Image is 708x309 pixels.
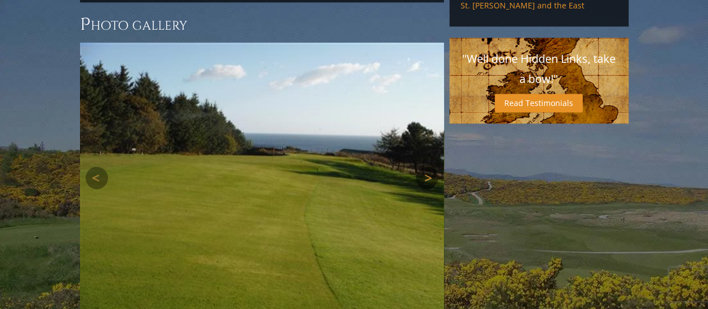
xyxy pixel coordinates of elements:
a: Previous [86,167,108,189]
a: St. [PERSON_NAME] and the East [461,1,617,11]
h3: Photo Gallery [80,13,444,36]
a: Read Testimonials [495,94,583,112]
a: Next [416,167,438,189]
p: "Well done Hidden Links, take a bow!" [461,49,617,89]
